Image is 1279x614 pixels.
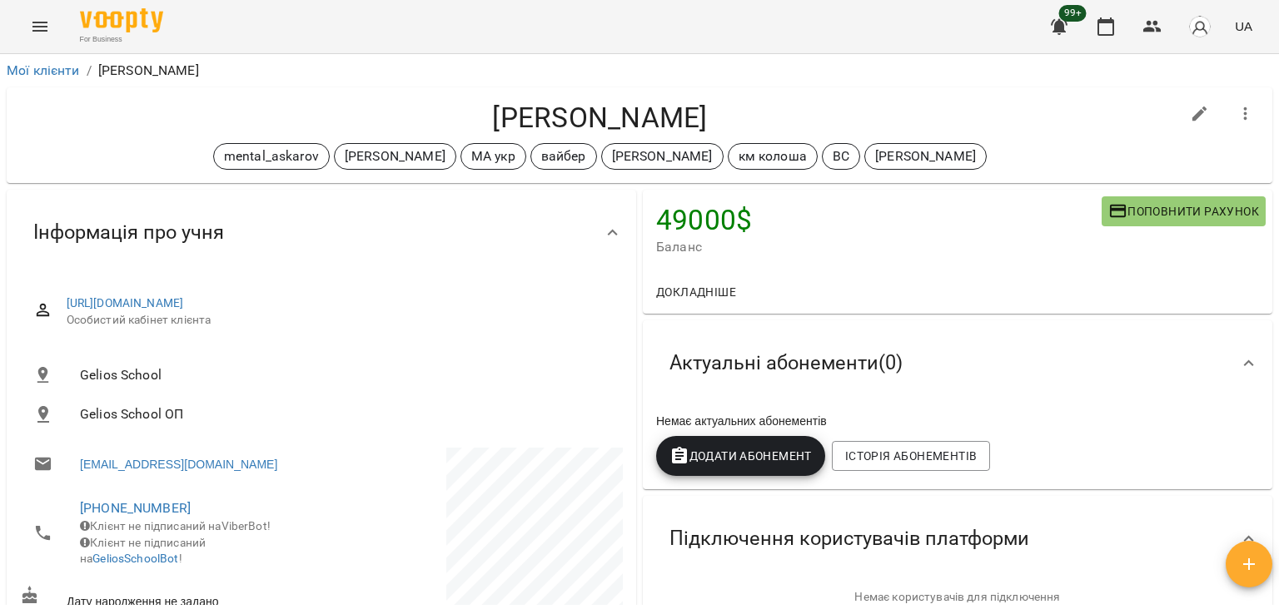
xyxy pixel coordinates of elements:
[345,146,445,166] p: [PERSON_NAME]
[541,146,586,166] p: вайбер
[832,441,990,471] button: Історія абонементів
[656,282,736,302] span: Докладніше
[875,146,976,166] p: [PERSON_NAME]
[80,34,163,45] span: For Business
[92,552,178,565] a: GeliosSchoolBot
[80,500,191,516] a: [PHONE_NUMBER]
[739,146,807,166] p: км колоша
[612,146,713,166] p: [PERSON_NAME]
[224,146,319,166] p: mental_askarov
[33,220,224,245] span: Інформація про учня
[669,350,903,376] span: Актуальні абонементи ( 0 )
[20,101,1180,135] h4: [PERSON_NAME]
[98,61,199,81] p: [PERSON_NAME]
[87,61,92,81] li: /
[7,61,1272,81] nav: breadcrumb
[80,8,163,32] img: Voopty Logo
[80,536,206,566] span: Клієнт не підписаний на !
[1188,15,1212,38] img: avatar_s.png
[80,365,610,385] span: Gelios School
[471,146,515,166] p: МА укр
[530,143,597,170] div: вайбер
[7,190,636,275] div: Інформація про учня
[833,146,849,166] p: ВС
[1059,5,1087,22] span: 99+
[80,456,277,473] a: [EMAIL_ADDRESS][DOMAIN_NAME]
[822,143,860,170] div: ВС
[17,582,321,613] div: Дату народження не задано
[649,277,743,307] button: Докладніше
[334,143,456,170] div: [PERSON_NAME]
[845,446,977,466] span: Історія абонементів
[213,143,330,170] div: mental_askarov
[20,7,60,47] button: Menu
[656,237,1102,257] span: Баланс
[656,589,1259,606] p: Немає користувачів для підключення
[656,203,1102,237] h4: 49000 $
[1108,201,1259,221] span: Поповнити рахунок
[864,143,987,170] div: [PERSON_NAME]
[1235,17,1252,35] span: UA
[653,409,1262,433] div: Немає актуальних абонементів
[80,404,610,424] span: Gelios School ОП
[601,143,724,170] div: [PERSON_NAME]
[80,519,271,532] span: Клієнт не підписаний на ViberBot!
[67,296,184,309] a: [URL][DOMAIN_NAME]
[460,143,526,170] div: МА укр
[669,446,812,466] span: Додати Абонемент
[643,496,1272,582] div: Підключення користувачів платформи
[67,312,610,329] span: Особистий кабінет клієнта
[7,62,80,78] a: Мої клієнти
[1228,11,1259,42] button: UA
[728,143,818,170] div: км колоша
[1102,196,1266,226] button: Поповнити рахунок
[669,526,1029,552] span: Підключення користувачів платформи
[643,320,1272,406] div: Актуальні абонементи(0)
[656,436,825,476] button: Додати Абонемент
